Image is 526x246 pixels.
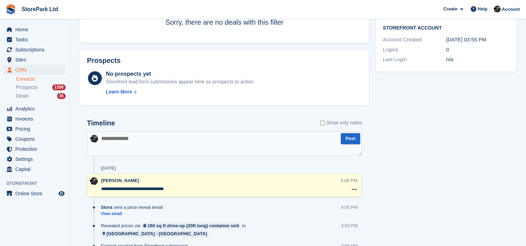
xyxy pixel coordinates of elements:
img: Ryan Mulcahy [494,6,501,13]
label: Show only notes [320,119,362,126]
span: [PERSON_NAME] [101,178,139,183]
img: stora-icon-8386f47178a22dfd0bd8f6a31ec36ba5ce8667c1dd55bd0f319d3a0aa187defe.svg [6,4,16,15]
a: Learn More [106,88,255,96]
div: sent a price reveal email [101,204,166,211]
span: Capital [15,164,57,174]
span: Protection [15,144,57,154]
a: menu [3,35,66,44]
div: Logins [383,46,446,54]
span: Storefront [6,180,69,187]
a: menu [3,164,66,174]
div: [DATE] [101,165,116,171]
a: Deals 35 [16,92,66,100]
div: Learn More [106,88,132,96]
input: Show only notes [320,119,325,126]
div: 35 [57,93,66,99]
div: 0 [446,46,509,54]
div: No prospects yet [106,70,255,78]
span: Pricing [15,124,57,134]
span: Subscriptions [15,45,57,55]
div: 4:08 PM [341,177,357,184]
span: Sites [15,55,57,65]
a: menu [3,55,66,65]
div: Revealed prices via in [101,222,341,237]
span: Sorry, there are no deals with this filter [165,18,284,26]
button: Post [341,133,360,145]
div: Last Login [383,56,446,64]
span: Account [502,6,520,13]
a: View email [101,211,166,217]
a: menu [3,124,66,134]
span: Deals [16,93,29,99]
div: Account Created [383,36,446,44]
h2: Prospects [87,57,121,65]
div: 4:05 PM [341,204,358,211]
a: menu [3,45,66,55]
a: Preview store [57,189,66,198]
a: [GEOGRAPHIC_DATA] - [GEOGRAPHIC_DATA] [101,230,209,237]
a: menu [3,154,66,164]
a: menu [3,25,66,34]
div: [GEOGRAPHIC_DATA] - [GEOGRAPHIC_DATA] [106,230,207,237]
span: CRM [15,65,57,75]
a: menu [3,189,66,198]
span: Online Store [15,189,57,198]
img: Ryan Mulcahy [90,135,98,142]
div: Storefront lead form submissions appear here as prospects to action. [106,78,255,85]
a: Prospects 1356 [16,84,66,91]
span: Invoices [15,114,57,124]
a: menu [3,134,66,144]
span: Home [15,25,57,34]
span: Analytics [15,104,57,114]
a: Contacts [16,76,66,82]
span: Help [478,6,487,13]
a: menu [3,144,66,154]
span: Settings [15,154,57,164]
div: 160 sq ft drive-up (20ft long) container unit [147,222,239,229]
span: Tasks [15,35,57,44]
div: 1356 [52,84,66,90]
a: menu [3,65,66,75]
div: n/a [446,56,509,64]
span: Coupons [15,134,57,144]
h2: Storefront Account [383,24,509,31]
span: Create [443,6,457,13]
div: 3:55 PM [341,222,358,229]
a: StorePark Ltd [19,3,61,15]
a: menu [3,114,66,124]
a: menu [3,104,66,114]
h2: Timeline [87,119,115,127]
span: Stora [101,204,112,211]
img: Ryan Mulcahy [90,177,98,185]
div: [DATE] 03:55 PM [446,36,509,44]
span: Prospects [16,84,38,91]
a: 160 sq ft drive-up (20ft long) container unit [141,222,241,229]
